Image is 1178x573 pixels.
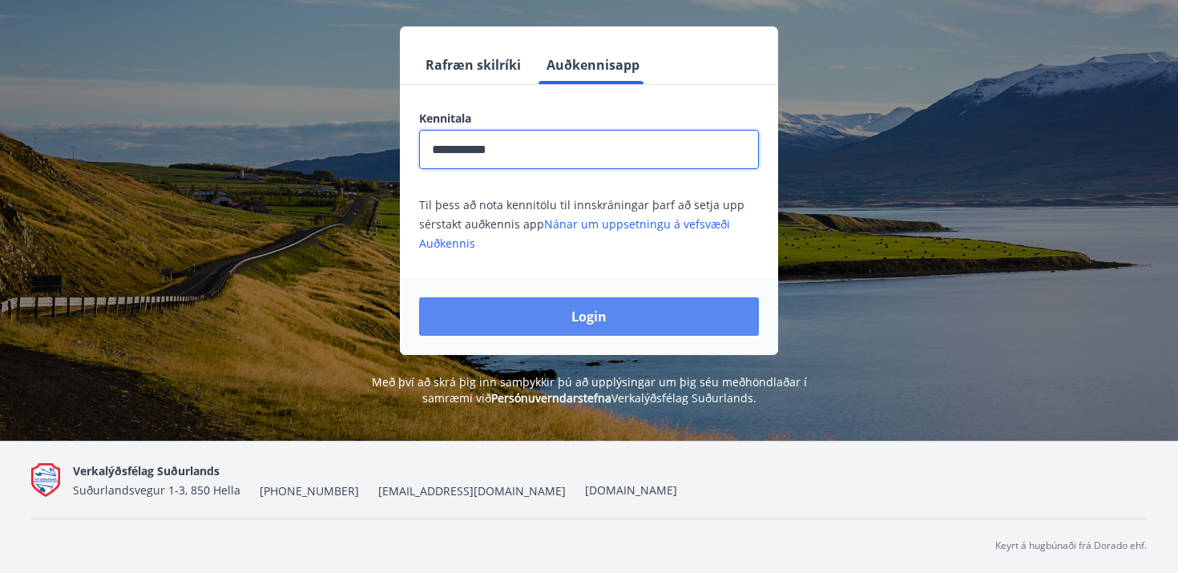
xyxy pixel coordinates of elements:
[491,390,611,406] a: Persónuverndarstefna
[260,483,359,499] span: [PHONE_NUMBER]
[73,482,240,498] span: Suðurlandsvegur 1-3, 850 Hella
[378,483,566,499] span: [EMAIL_ADDRESS][DOMAIN_NAME]
[419,216,730,251] a: Nánar um uppsetningu á vefsvæði Auðkennis
[419,297,759,336] button: Login
[995,539,1147,553] p: Keyrt á hugbúnaði frá Dorado ehf.
[540,46,646,84] button: Auðkennisapp
[31,463,60,498] img: Q9do5ZaFAFhn9lajViqaa6OIrJ2A2A46lF7VsacK.png
[419,197,744,251] span: Til þess að nota kennitölu til innskráningar þarf að setja upp sérstakt auðkennis app
[585,482,677,498] a: [DOMAIN_NAME]
[372,374,807,406] span: Með því að skrá þig inn samþykkir þú að upplýsingar um þig séu meðhöndlaðar í samræmi við Verkalý...
[419,111,759,127] label: Kennitala
[73,463,220,478] span: Verkalýðsfélag Suðurlands
[419,46,527,84] button: Rafræn skilríki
